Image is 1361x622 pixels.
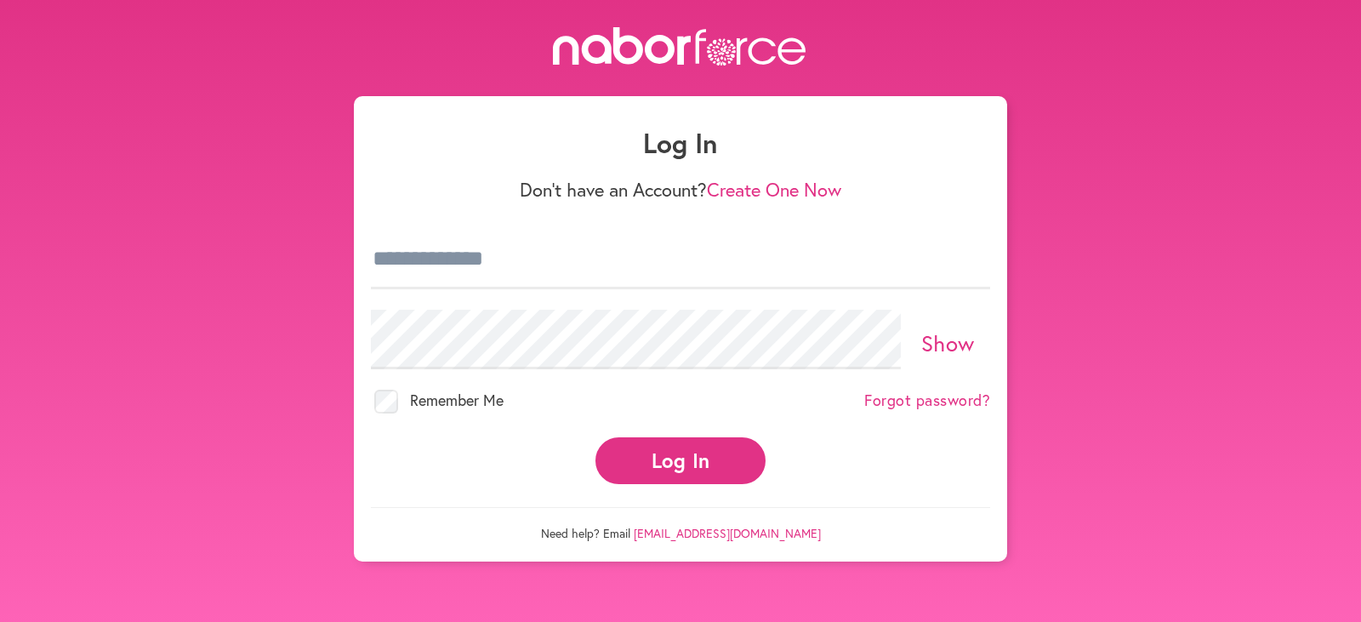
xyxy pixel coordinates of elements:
[371,507,990,541] p: Need help? Email
[410,390,504,410] span: Remember Me
[371,179,990,201] p: Don't have an Account?
[707,177,841,202] a: Create One Now
[634,525,821,541] a: [EMAIL_ADDRESS][DOMAIN_NAME]
[921,328,975,357] a: Show
[864,391,990,410] a: Forgot password?
[371,127,990,159] h1: Log In
[595,437,766,484] button: Log In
